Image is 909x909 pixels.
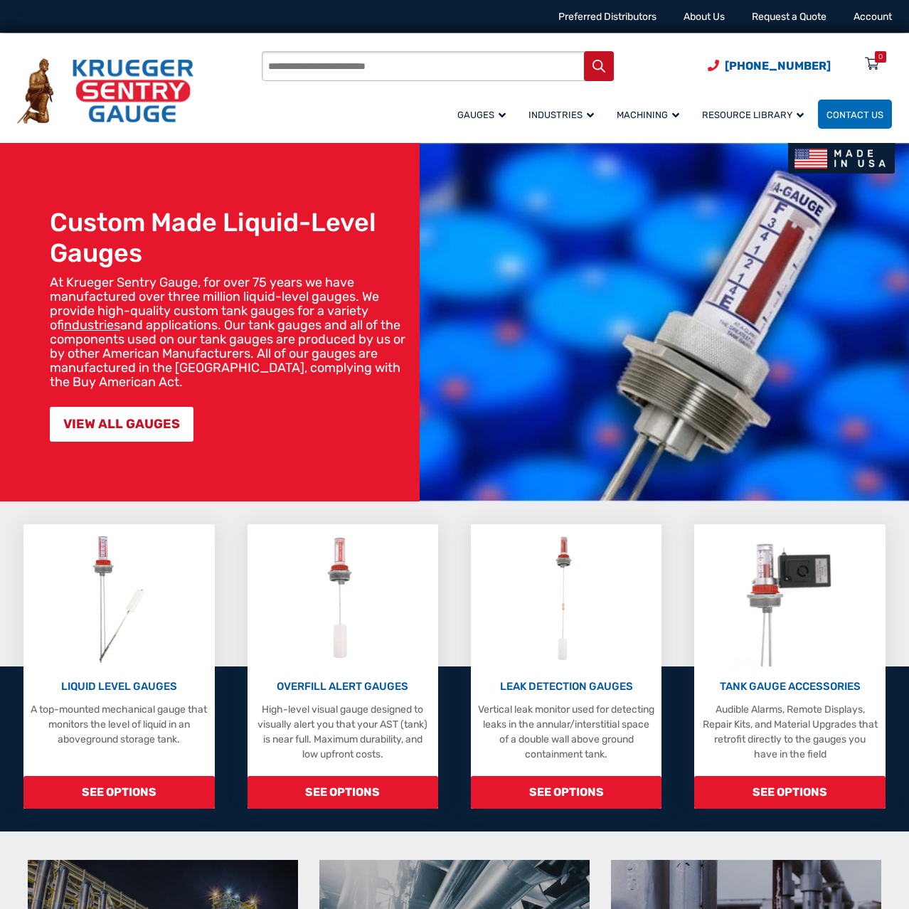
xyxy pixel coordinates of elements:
[733,531,847,666] img: Tank Gauge Accessories
[31,679,207,695] p: LIQUID LEVEL GAUGES
[449,97,520,131] a: Gauges
[702,110,804,120] span: Resource Library
[50,275,413,389] p: At Krueger Sentry Gauge, for over 75 years we have manufactured over three million liquid-level g...
[64,317,120,333] a: industries
[255,702,431,762] p: High-level visual gauge designed to visually alert you that your AST (tank) is near full. Maximum...
[255,679,431,695] p: OVERFILL ALERT GAUGES
[23,524,214,809] a: Liquid Level Gauges LIQUID LEVEL GAUGES A top-mounted mechanical gauge that monitors the level of...
[878,51,883,63] div: 0
[248,524,438,809] a: Overfill Alert Gauges OVERFILL ALERT GAUGES High-level visual gauge designed to visually alert yo...
[708,57,831,75] a: Phone Number (920) 434-8860
[854,11,892,23] a: Account
[826,110,883,120] span: Contact Us
[693,97,818,131] a: Resource Library
[520,97,608,131] a: Industries
[528,110,594,120] span: Industries
[684,11,725,23] a: About Us
[694,524,885,809] a: Tank Gauge Accessories TANK GAUGE ACCESSORIES Audible Alarms, Remote Displays, Repair Kits, and M...
[701,679,878,695] p: TANK GAUGE ACCESSORIES
[50,407,193,442] a: VIEW ALL GAUGES
[617,110,679,120] span: Machining
[248,776,438,809] span: SEE OPTIONS
[788,143,895,174] img: Made In USA
[50,207,413,268] h1: Custom Made Liquid-Level Gauges
[701,702,878,762] p: Audible Alarms, Remote Displays, Repair Kits, and Material Upgrades that retrofit directly to the...
[538,531,595,666] img: Leak Detection Gauges
[694,776,885,809] span: SEE OPTIONS
[608,97,693,131] a: Machining
[17,58,193,124] img: Krueger Sentry Gauge
[23,776,214,809] span: SEE OPTIONS
[31,702,207,747] p: A top-mounted mechanical gauge that monitors the level of liquid in an aboveground storage tank.
[752,11,826,23] a: Request a Quote
[312,531,375,666] img: Overfill Alert Gauges
[478,679,654,695] p: LEAK DETECTION GAUGES
[81,531,156,666] img: Liquid Level Gauges
[471,524,661,809] a: Leak Detection Gauges LEAK DETECTION GAUGES Vertical leak monitor used for detecting leaks in the...
[558,11,656,23] a: Preferred Distributors
[478,702,654,762] p: Vertical leak monitor used for detecting leaks in the annular/interstitial space of a double wall...
[725,59,831,73] span: [PHONE_NUMBER]
[457,110,506,120] span: Gauges
[818,100,892,129] a: Contact Us
[471,776,661,809] span: SEE OPTIONS
[420,143,909,501] img: bg_hero_bannerksentry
